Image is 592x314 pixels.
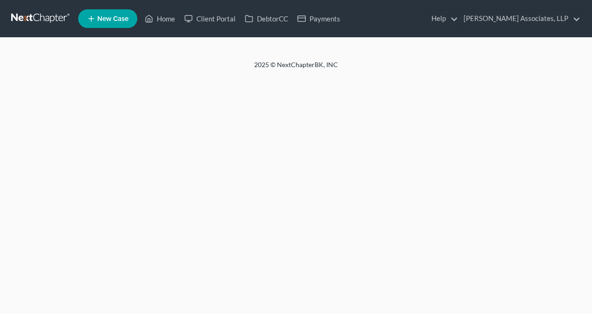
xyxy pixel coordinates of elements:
[140,10,180,27] a: Home
[459,10,580,27] a: [PERSON_NAME] Associates, LLP
[78,9,137,28] new-legal-case-button: New Case
[427,10,458,27] a: Help
[31,60,561,77] div: 2025 © NextChapterBK, INC
[293,10,345,27] a: Payments
[180,10,240,27] a: Client Portal
[240,10,293,27] a: DebtorCC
